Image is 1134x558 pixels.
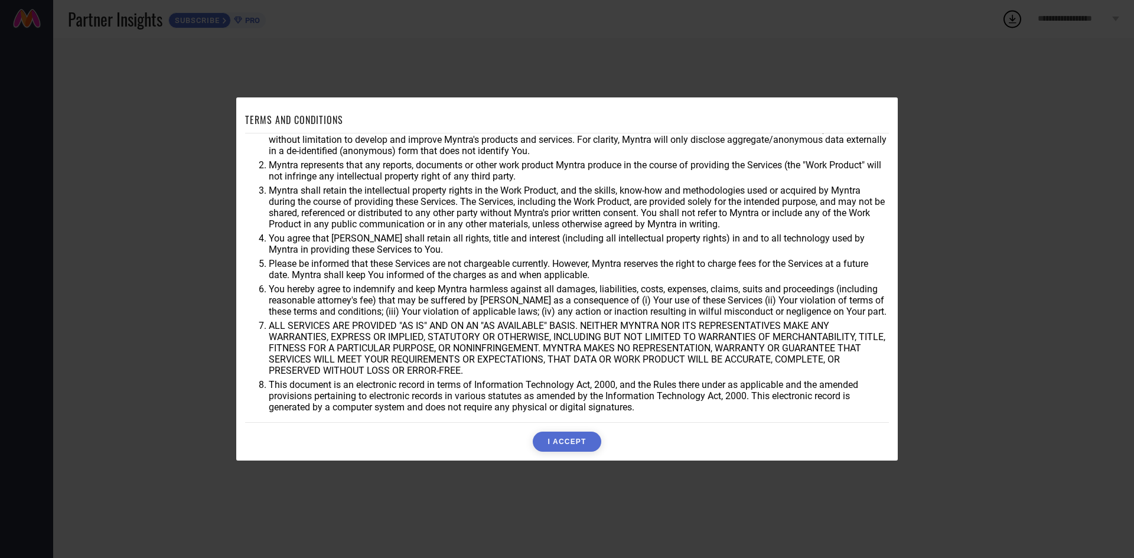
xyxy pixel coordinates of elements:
h1: TERMS AND CONDITIONS [245,113,343,127]
li: Please be informed that these Services are not chargeable currently. However, Myntra reserves the... [269,258,889,280]
li: Myntra represents that any reports, documents or other work product Myntra produce in the course ... [269,159,889,182]
button: I ACCEPT [533,432,601,452]
li: You agree that [PERSON_NAME] shall retain all rights, title and interest (including all intellect... [269,233,889,255]
li: This document is an electronic record in terms of Information Technology Act, 2000, and the Rules... [269,379,889,413]
li: You agree that Myntra may use aggregate and anonymized data for any business purpose during or af... [269,123,889,156]
li: ALL SERVICES ARE PROVIDED "AS IS" AND ON AN "AS AVAILABLE" BASIS. NEITHER MYNTRA NOR ITS REPRESEN... [269,320,889,376]
li: You hereby agree to indemnify and keep Myntra harmless against all damages, liabilities, costs, e... [269,283,889,317]
li: Myntra shall retain the intellectual property rights in the Work Product, and the skills, know-ho... [269,185,889,230]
